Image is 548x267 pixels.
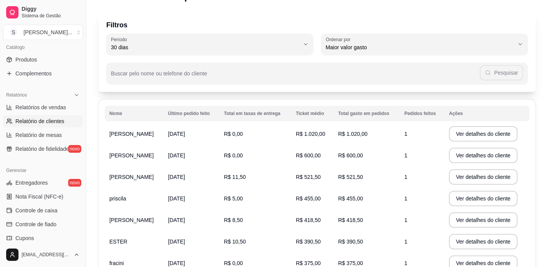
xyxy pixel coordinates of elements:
[224,217,243,223] span: R$ 8,50
[15,234,34,242] span: Cupons
[338,217,363,223] span: R$ 418,50
[3,101,83,113] a: Relatórios de vendas
[168,195,185,202] span: [DATE]
[109,195,126,202] span: priscila
[404,152,407,159] span: 1
[23,28,72,36] div: [PERSON_NAME] ...
[296,152,321,159] span: R$ 600,00
[224,260,243,266] span: R$ 0,00
[404,217,407,223] span: 1
[15,117,64,125] span: Relatório de clientes
[109,260,124,266] span: fracini
[3,25,83,40] button: Select a team
[109,239,127,245] span: ESTER
[168,152,185,159] span: [DATE]
[338,195,363,202] span: R$ 455,00
[22,252,70,258] span: [EMAIL_ADDRESS][DOMAIN_NAME]
[296,195,321,202] span: R$ 455,00
[224,195,243,202] span: R$ 5,00
[296,260,321,266] span: R$ 375,00
[296,131,325,137] span: R$ 1.020,00
[296,217,321,223] span: R$ 418,50
[105,106,163,121] th: Nome
[168,260,185,266] span: [DATE]
[168,174,185,180] span: [DATE]
[449,212,518,228] button: Ver detalhes do cliente
[3,164,83,177] div: Gerenciar
[404,174,407,180] span: 1
[168,217,185,223] span: [DATE]
[3,143,83,155] a: Relatório de fidelidadenovo
[224,239,246,245] span: R$ 10,50
[338,131,367,137] span: R$ 1.020,00
[3,129,83,141] a: Relatório de mesas
[449,126,518,142] button: Ver detalhes do cliente
[22,13,80,19] span: Sistema de Gestão
[296,174,321,180] span: R$ 521,50
[15,145,69,153] span: Relatório de fidelidade
[10,28,17,36] span: S
[338,174,363,180] span: R$ 521,50
[168,239,185,245] span: [DATE]
[15,56,37,63] span: Produtos
[404,260,407,266] span: 1
[326,36,353,43] label: Ordenar por
[3,245,83,264] button: [EMAIL_ADDRESS][DOMAIN_NAME]
[111,36,129,43] label: Período
[111,73,480,80] input: Buscar pelo nome ou telefone do cliente
[291,106,333,121] th: Ticket médio
[338,152,363,159] span: R$ 600,00
[224,131,243,137] span: R$ 0,00
[168,131,185,137] span: [DATE]
[3,204,83,217] a: Controle de caixa
[449,169,518,185] button: Ver detalhes do cliente
[326,43,514,51] span: Maior valor gasto
[444,106,530,121] th: Ações
[220,106,292,121] th: Total em taxas de entrega
[163,106,219,121] th: Último pedido feito
[338,260,363,266] span: R$ 375,00
[15,131,62,139] span: Relatório de mesas
[3,232,83,244] a: Cupons
[15,103,66,111] span: Relatórios de vendas
[224,174,246,180] span: R$ 11,50
[106,20,528,30] p: Filtros
[109,217,154,223] span: [PERSON_NAME]
[3,190,83,203] a: Nota Fiscal (NFC-e)
[224,152,243,159] span: R$ 0,00
[449,234,518,249] button: Ver detalhes do cliente
[109,152,154,159] span: [PERSON_NAME]
[449,148,518,163] button: Ver detalhes do cliente
[404,195,407,202] span: 1
[15,70,52,77] span: Complementos
[15,207,57,214] span: Controle de caixa
[296,239,321,245] span: R$ 390,50
[321,33,528,55] button: Ordenar porMaior valor gasto
[15,179,48,187] span: Entregadores
[3,115,83,127] a: Relatório de clientes
[3,218,83,230] a: Controle de fiado
[106,33,313,55] button: Período30 dias
[111,43,300,51] span: 30 dias
[109,131,154,137] span: [PERSON_NAME]
[338,239,363,245] span: R$ 390,50
[449,191,518,206] button: Ver detalhes do cliente
[3,177,83,189] a: Entregadoresnovo
[333,106,400,121] th: Total gasto em pedidos
[3,3,83,22] a: DiggySistema de Gestão
[15,220,57,228] span: Controle de fiado
[15,193,63,200] span: Nota Fiscal (NFC-e)
[3,53,83,66] a: Produtos
[404,239,407,245] span: 1
[3,67,83,80] a: Complementos
[400,106,444,121] th: Pedidos feitos
[22,6,80,13] span: Diggy
[3,41,83,53] div: Catálogo
[6,92,27,98] span: Relatórios
[404,131,407,137] span: 1
[109,174,154,180] span: [PERSON_NAME]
